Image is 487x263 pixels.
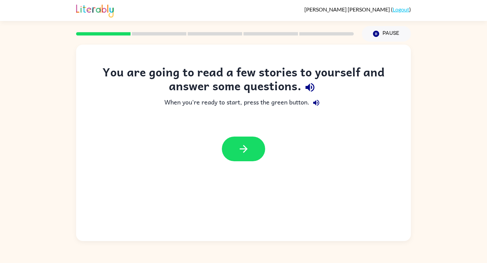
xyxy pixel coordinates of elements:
button: Pause [362,26,411,42]
div: ( ) [304,6,411,13]
div: You are going to read a few stories to yourself and answer some questions. [90,65,397,96]
img: Literably [76,3,114,18]
span: [PERSON_NAME] [PERSON_NAME] [304,6,391,13]
div: When you're ready to start, press the green button. [90,96,397,110]
a: Logout [393,6,409,13]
